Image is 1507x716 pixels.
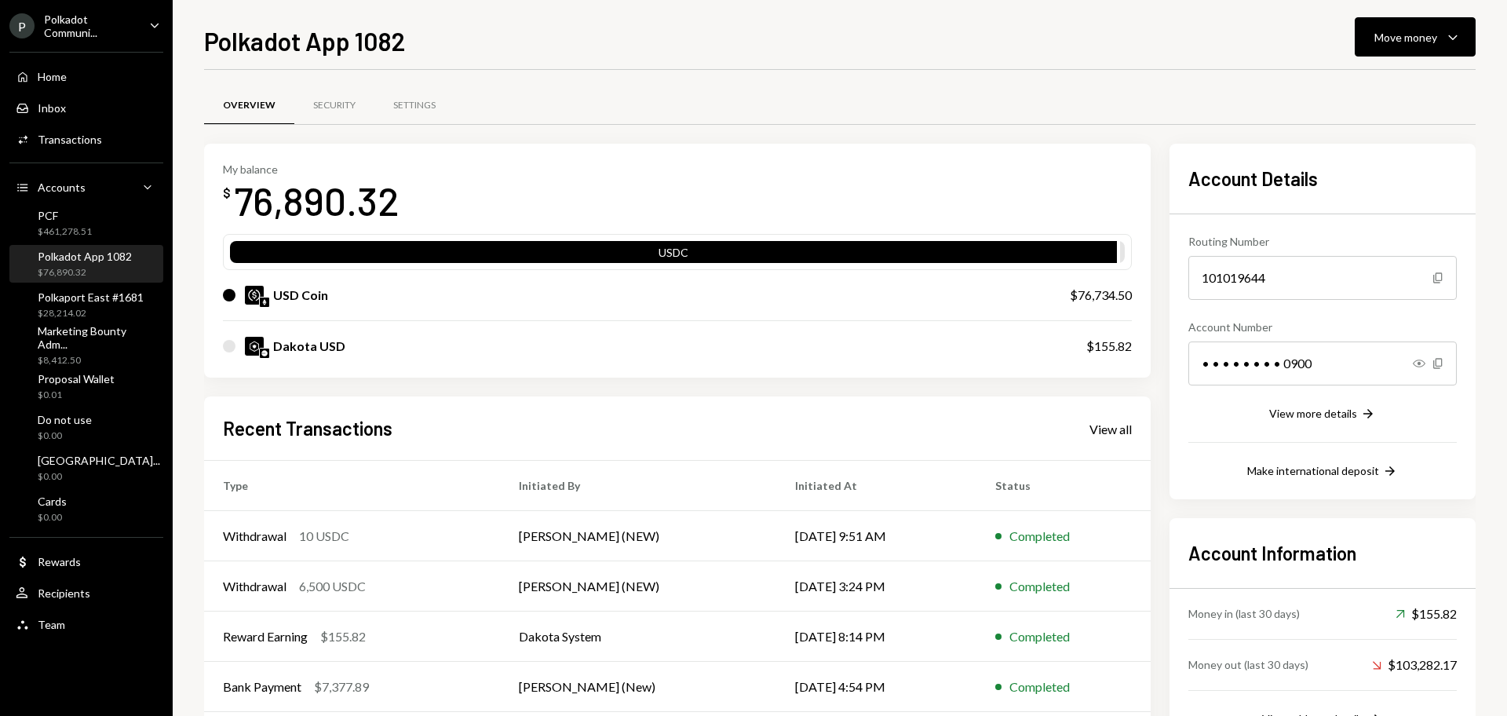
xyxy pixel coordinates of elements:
[38,454,160,467] div: [GEOGRAPHIC_DATA]...
[9,204,163,242] a: PCF$461,278.51
[9,286,163,323] a: Polkaport East #1681$28,214.02
[223,185,231,201] div: $
[9,547,163,575] a: Rewards
[38,495,67,508] div: Cards
[234,176,400,225] div: 76,890.32
[38,470,160,484] div: $0.00
[223,415,392,441] h2: Recent Transactions
[223,163,400,176] div: My balance
[38,511,67,524] div: $0.00
[1009,627,1070,646] div: Completed
[38,209,92,222] div: PCF
[44,13,137,39] div: Polkadot Communi...
[38,618,65,631] div: Team
[1355,17,1476,57] button: Move money
[500,561,776,612] td: [PERSON_NAME] (NEW)
[38,225,92,239] div: $461,278.51
[1374,29,1437,46] div: Move money
[500,662,776,712] td: [PERSON_NAME] (New)
[1188,540,1457,566] h2: Account Information
[393,99,436,112] div: Settings
[1269,406,1376,423] button: View more details
[314,678,369,696] div: $7,377.89
[204,461,500,511] th: Type
[1089,420,1132,437] a: View all
[38,324,157,351] div: Marketing Bounty Adm...
[1188,166,1457,192] h2: Account Details
[1247,464,1379,477] div: Make international deposit
[294,86,374,126] a: Security
[1009,577,1070,596] div: Completed
[9,173,163,201] a: Accounts
[1372,656,1457,674] div: $103,282.17
[9,610,163,638] a: Team
[776,662,976,712] td: [DATE] 4:54 PM
[776,612,976,662] td: [DATE] 8:14 PM
[9,449,166,487] a: [GEOGRAPHIC_DATA]...$0.00
[223,627,308,646] div: Reward Earning
[9,490,163,528] a: Cards$0.00
[223,99,275,112] div: Overview
[38,290,144,304] div: Polkaport East #1681
[260,349,269,358] img: base-mainnet
[374,86,454,126] a: Settings
[1009,678,1070,696] div: Completed
[1188,656,1308,673] div: Money out (last 30 days)
[976,461,1151,511] th: Status
[38,70,67,83] div: Home
[245,337,264,356] img: DKUSD
[1009,527,1070,546] div: Completed
[204,25,406,57] h1: Polkadot App 1082
[204,86,294,126] a: Overview
[38,266,132,279] div: $76,890.32
[1188,605,1300,622] div: Money in (last 30 days)
[9,62,163,90] a: Home
[299,527,349,546] div: 10 USDC
[230,244,1117,266] div: USDC
[273,286,328,305] div: USD Coin
[299,577,366,596] div: 6,500 USDC
[38,555,81,568] div: Rewards
[38,372,115,385] div: Proposal Wallet
[260,298,269,307] img: ethereum-mainnet
[776,561,976,612] td: [DATE] 3:24 PM
[38,133,102,146] div: Transactions
[1086,337,1132,356] div: $155.82
[1188,233,1457,250] div: Routing Number
[38,181,86,194] div: Accounts
[223,527,286,546] div: Withdrawal
[9,367,163,405] a: Proposal Wallet$0.01
[500,612,776,662] td: Dakota System
[1089,422,1132,437] div: View all
[1070,286,1132,305] div: $76,734.50
[245,286,264,305] img: USDC
[313,99,356,112] div: Security
[38,429,92,443] div: $0.00
[38,307,144,320] div: $28,214.02
[9,13,35,38] div: P
[320,627,366,646] div: $155.82
[500,461,776,511] th: Initiated By
[776,461,976,511] th: Initiated At
[1396,605,1457,623] div: $155.82
[38,389,115,402] div: $0.01
[1188,256,1457,300] div: 101019644
[38,586,90,600] div: Recipients
[223,678,301,696] div: Bank Payment
[9,579,163,607] a: Recipients
[1188,319,1457,335] div: Account Number
[273,337,345,356] div: Dakota USD
[1247,463,1398,480] button: Make international deposit
[38,413,92,426] div: Do not use
[1269,407,1357,420] div: View more details
[223,577,286,596] div: Withdrawal
[38,354,157,367] div: $8,412.50
[9,245,163,283] a: Polkadot App 1082$76,890.32
[9,93,163,122] a: Inbox
[9,125,163,153] a: Transactions
[1188,342,1457,385] div: • • • • • • • • 0900
[38,250,132,263] div: Polkadot App 1082
[776,511,976,561] td: [DATE] 9:51 AM
[38,101,66,115] div: Inbox
[500,511,776,561] td: [PERSON_NAME] (NEW)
